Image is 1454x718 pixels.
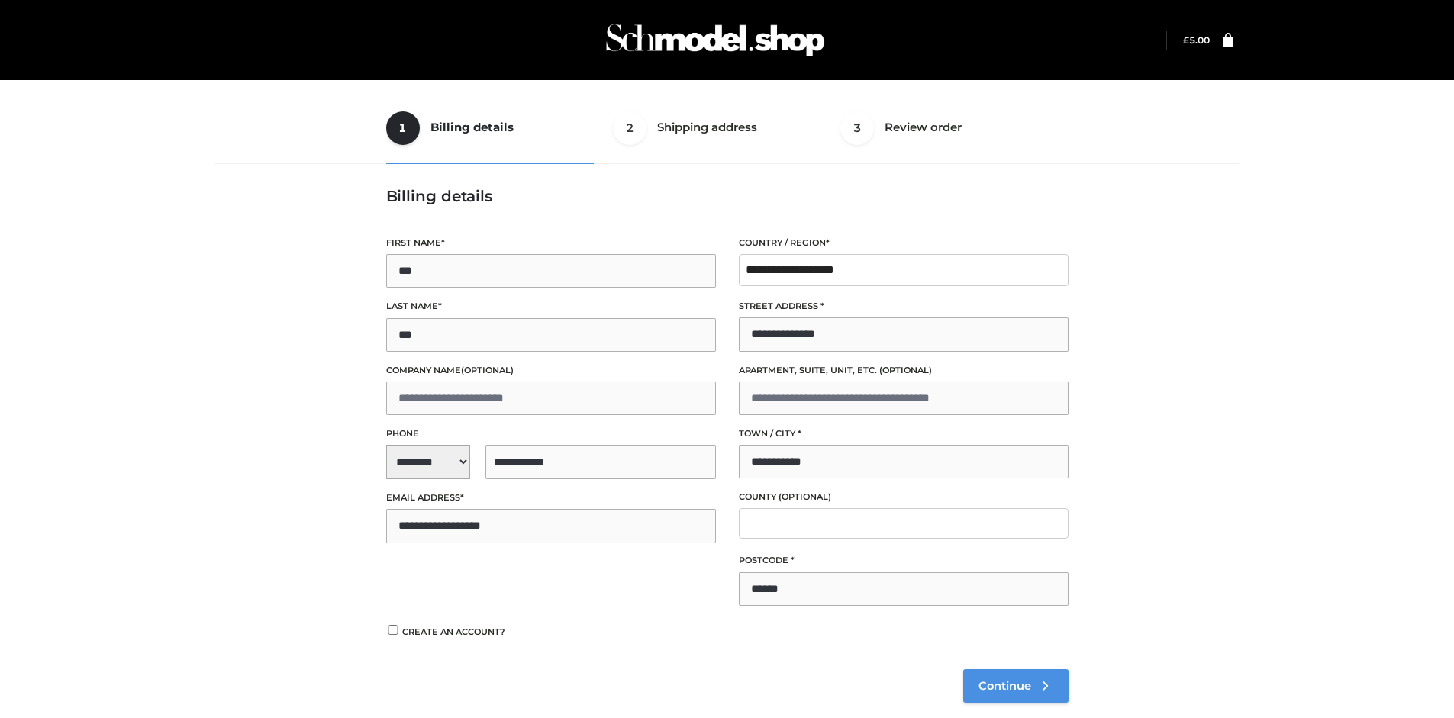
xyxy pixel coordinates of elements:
span: £ [1183,34,1189,46]
label: Email address [386,491,716,505]
bdi: 5.00 [1183,34,1210,46]
span: (optional) [779,491,831,502]
span: Create an account? [402,626,505,637]
label: Country / Region [739,236,1069,250]
a: £5.00 [1183,34,1210,46]
span: (optional) [461,365,514,375]
span: (optional) [879,365,932,375]
img: Schmodel Admin 964 [601,10,830,70]
h3: Billing details [386,187,1069,205]
label: Company name [386,363,716,378]
label: Phone [386,427,716,441]
label: Town / City [739,427,1069,441]
input: Create an account? [386,625,400,635]
span: Continue [978,679,1031,693]
label: County [739,490,1069,504]
label: Last name [386,299,716,314]
label: Street address [739,299,1069,314]
label: First name [386,236,716,250]
a: Continue [963,669,1069,703]
label: Postcode [739,553,1069,568]
label: Apartment, suite, unit, etc. [739,363,1069,378]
